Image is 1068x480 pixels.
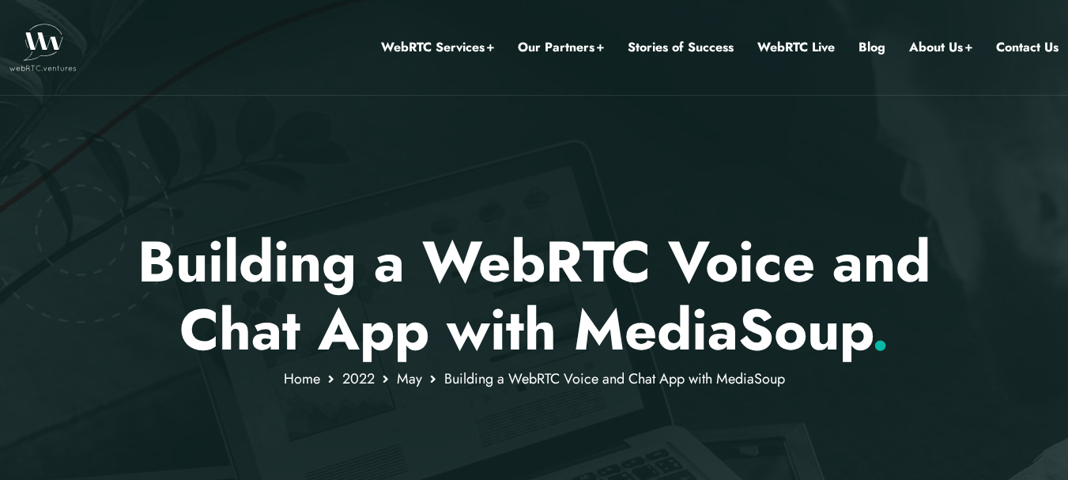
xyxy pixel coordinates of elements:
span: Building a WebRTC Voice and Chat App with MediaSoup [444,369,785,389]
a: May [397,369,422,389]
a: WebRTC Live [757,37,835,58]
a: Blog [859,37,885,58]
a: About Us [909,37,972,58]
a: WebRTC Services [381,37,494,58]
a: Stories of Success [628,37,734,58]
p: Building a WebRTC Voice and Chat App with MediaSoup [71,228,997,365]
span: . [871,289,889,371]
a: Home [284,369,320,389]
a: 2022 [342,369,375,389]
a: Our Partners [518,37,604,58]
a: Contact Us [996,37,1059,58]
img: WebRTC.ventures [9,24,77,71]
